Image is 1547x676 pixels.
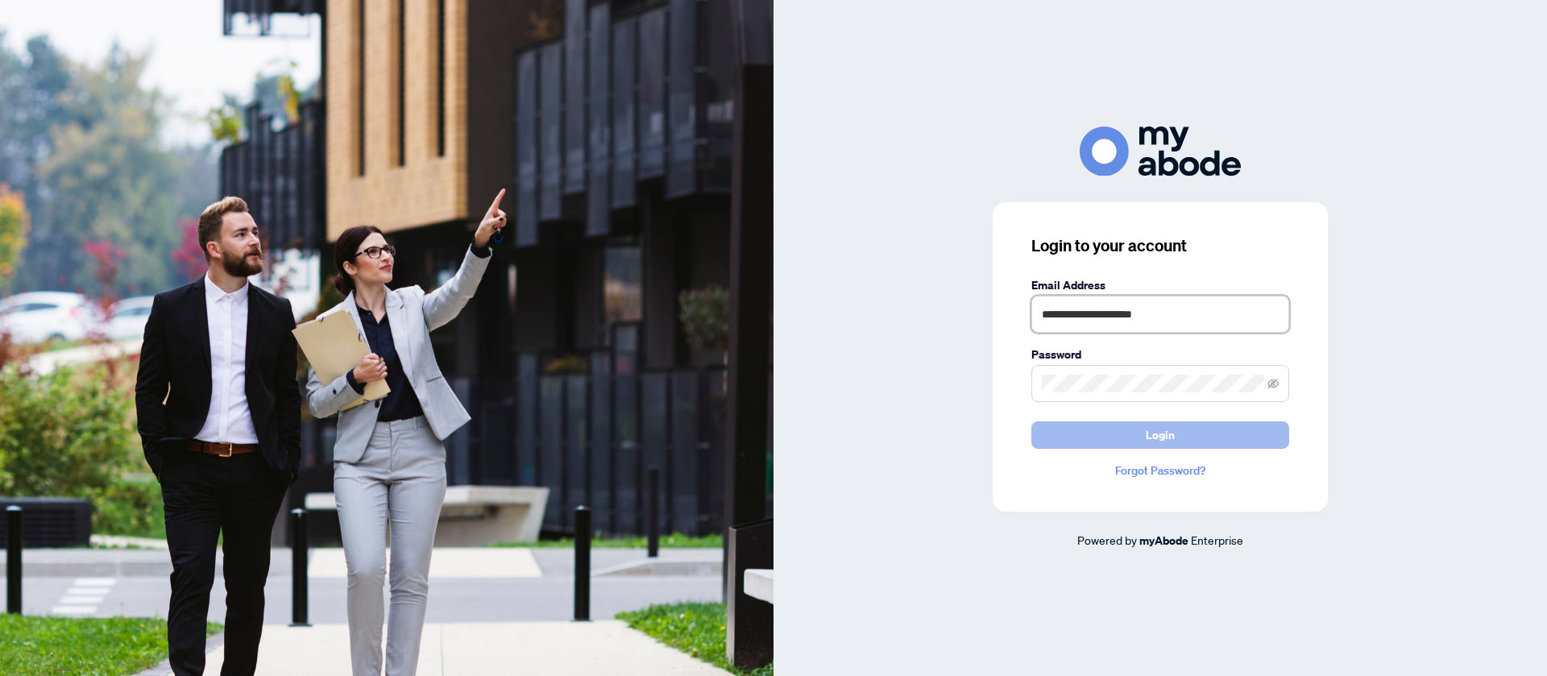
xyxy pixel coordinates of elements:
[1077,533,1137,547] span: Powered by
[1080,126,1241,176] img: ma-logo
[1139,532,1188,550] a: myAbode
[1146,422,1175,448] span: Login
[1031,346,1289,363] label: Password
[1191,533,1243,547] span: Enterprise
[1031,421,1289,449] button: Login
[1031,462,1289,479] a: Forgot Password?
[1267,378,1279,389] span: eye-invisible
[1031,276,1289,294] label: Email Address
[1031,234,1289,257] h3: Login to your account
